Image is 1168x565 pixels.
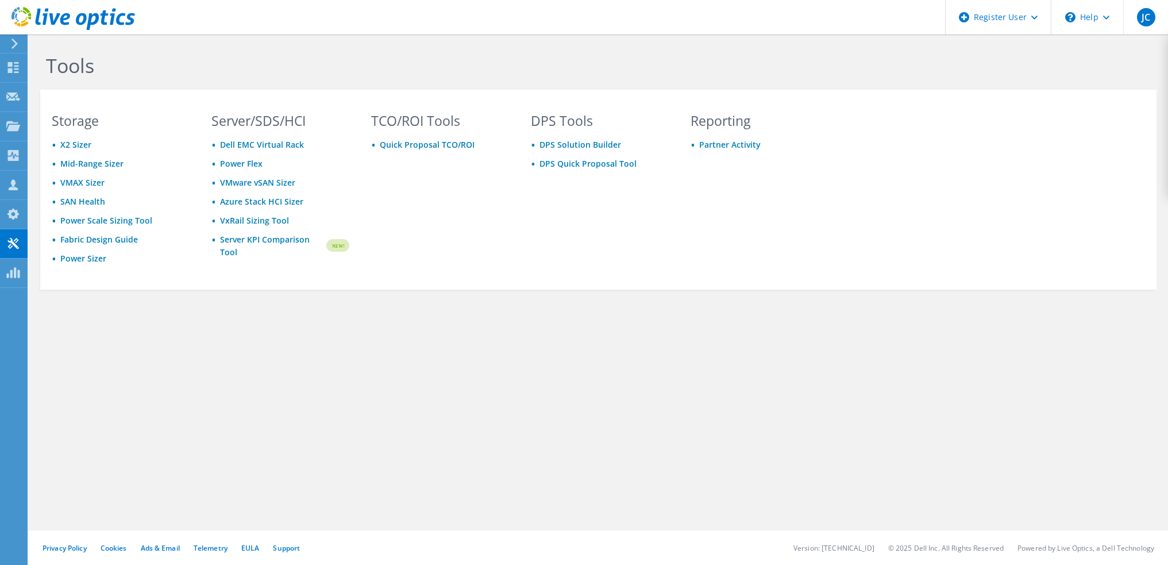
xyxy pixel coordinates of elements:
li: Powered by Live Optics, a Dell Technology [1017,543,1154,553]
a: DPS Solution Builder [539,139,621,150]
a: SAN Health [60,196,105,207]
span: JC [1137,8,1155,26]
a: Support [273,543,300,553]
a: VxRail Sizing Tool [220,215,289,226]
h1: Tools [46,53,822,78]
a: Azure Stack HCI Sizer [220,196,303,207]
a: X2 Sizer [60,139,91,150]
a: VMAX Sizer [60,177,105,188]
a: Quick Proposal TCO/ROI [380,139,475,150]
h3: DPS Tools [531,114,669,127]
h3: Storage [52,114,190,127]
a: Server KPI Comparison Tool [220,233,325,259]
a: Mid-Range Sizer [60,158,124,169]
a: Telemetry [194,543,228,553]
a: EULA [241,543,259,553]
li: © 2025 Dell Inc. All Rights Reserved [888,543,1004,553]
a: Power Scale Sizing Tool [60,215,152,226]
a: DPS Quick Proposal Tool [539,158,637,169]
a: VMware vSAN Sizer [220,177,295,188]
li: Version: [TECHNICAL_ID] [793,543,874,553]
a: Fabric Design Guide [60,234,138,245]
a: Power Sizer [60,253,106,264]
a: Power Flex [220,158,263,169]
h3: TCO/ROI Tools [371,114,509,127]
h3: Reporting [691,114,828,127]
a: Partner Activity [699,139,761,150]
a: Ads & Email [141,543,180,553]
a: Privacy Policy [43,543,87,553]
svg: \n [1065,12,1076,22]
img: new-badge.svg [325,232,349,259]
a: Dell EMC Virtual Rack [220,139,304,150]
h3: Server/SDS/HCI [211,114,349,127]
a: Cookies [101,543,127,553]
